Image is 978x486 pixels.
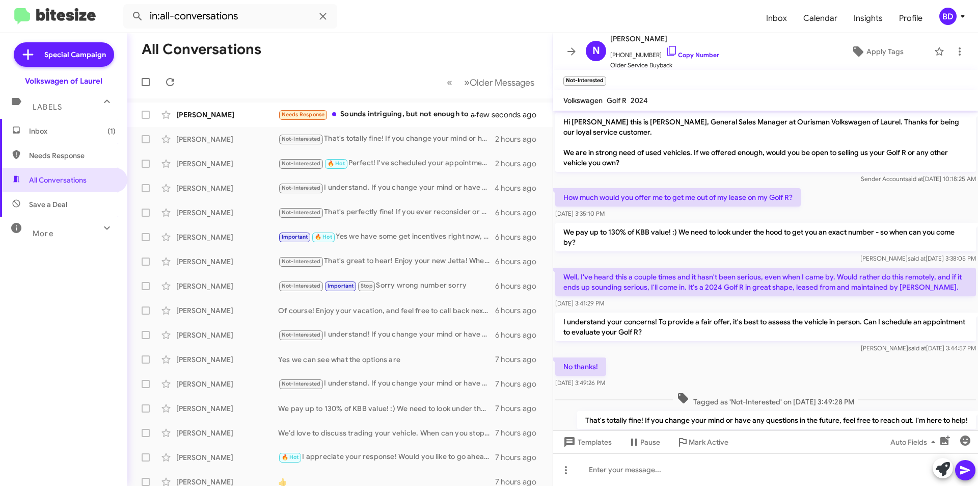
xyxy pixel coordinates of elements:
[495,281,545,291] div: 6 hours ago
[278,255,495,267] div: That's great to hear! Enjoy your new Jetta! When you're ready for another vehicle, just reach out...
[282,454,299,461] span: 🔥 Hot
[495,403,545,414] div: 7 hours ago
[176,330,278,340] div: [PERSON_NAME]
[176,159,278,169] div: [PERSON_NAME]
[29,199,67,210] span: Save a Deal
[640,433,660,451] span: Pause
[278,378,495,390] div: I understand. If you change your mind or have any questions, feel free to reach out. Have a great...
[555,313,976,341] p: I understand your concerns! To provide a fair offer, it's best to assess the vehicle in person. C...
[176,232,278,242] div: [PERSON_NAME]
[846,4,891,33] a: Insights
[931,8,967,25] button: BD
[33,103,62,112] span: Labels
[495,428,545,438] div: 7 hours ago
[555,379,605,387] span: [DATE] 3:49:26 PM
[861,175,976,183] span: Sender Account [DATE] 10:18:25 AM
[607,96,627,105] span: Golf R
[825,42,929,61] button: Apply Tags
[282,209,321,216] span: Not-Interested
[458,72,540,93] button: Next
[176,379,278,389] div: [PERSON_NAME]
[278,182,495,194] div: I understand. If you change your mind or have questions in the future, feel free to reach out. We...
[447,76,452,89] span: «
[315,234,332,240] span: 🔥 Hot
[176,428,278,438] div: [PERSON_NAME]
[29,150,116,161] span: Needs Response
[278,280,495,292] div: Sorry wrong number sorry
[860,254,976,262] span: [PERSON_NAME] [DATE] 3:38:05 PM
[176,354,278,365] div: [PERSON_NAME]
[107,126,116,136] span: (1)
[176,281,278,291] div: [PERSON_NAME]
[33,229,53,238] span: More
[689,433,728,451] span: Mark Active
[176,208,278,218] div: [PERSON_NAME]
[282,160,321,167] span: Not-Interested
[561,433,612,451] span: Templates
[555,210,605,217] span: [DATE] 3:35:10 PM
[673,392,858,407] span: Tagged as 'Not-Interested' on [DATE] 3:49:28 PM
[666,51,719,59] a: Copy Number
[495,134,545,144] div: 2 hours ago
[563,96,603,105] span: Volkswagen
[483,110,545,120] div: a few seconds ago
[908,254,926,262] span: said at
[890,433,939,451] span: Auto Fields
[470,77,534,88] span: Older Messages
[278,231,495,243] div: Yes we have some get incentives right now, when can you make it in?
[328,160,345,167] span: 🔥 Hot
[282,331,321,338] span: Not-Interested
[495,330,545,340] div: 6 hours ago
[908,344,926,352] span: said at
[795,4,846,33] a: Calendar
[577,411,976,429] p: That's totally fine! If you change your mind or have any questions in the future, feel free to re...
[176,110,278,120] div: [PERSON_NAME]
[328,283,354,289] span: Important
[495,305,545,316] div: 6 hours ago
[610,33,719,45] span: [PERSON_NAME]
[278,428,495,438] div: We’d love to discuss trading your vehicle. When can you stop by to have it evaluated?
[278,305,495,316] div: Of course! Enjoy your vacation, and feel free to call back next week when you're ready to discuss...
[441,72,458,93] button: Previous
[610,60,719,70] span: Older Service Buyback
[866,42,904,61] span: Apply Tags
[758,4,795,33] a: Inbox
[495,208,545,218] div: 6 hours ago
[495,379,545,389] div: 7 hours ago
[592,43,600,59] span: N
[25,76,102,86] div: Volkswagen of Laurel
[464,76,470,89] span: »
[610,45,719,60] span: [PHONE_NUMBER]
[495,354,545,365] div: 7 hours ago
[278,451,495,463] div: I appreciate your response! Would you like to go ahead and book an appointment for either [DATE] ...
[555,188,801,207] p: How much would you offer me to get me out of my lease on my Golf R?
[278,109,483,120] div: Sounds intriguing, but not enough to miss out on an entire day of work. It sounds like I'd be a w...
[668,433,737,451] button: Mark Active
[123,4,337,29] input: Search
[278,207,495,218] div: That's perfectly fine! If you ever reconsider or want to know more about vehicle buying, feel fre...
[176,452,278,463] div: [PERSON_NAME]
[282,111,325,118] span: Needs Response
[278,403,495,414] div: We pay up to 130% of KBB value! :) We need to look under the hood to get you an exact number - so...
[555,113,976,172] p: Hi [PERSON_NAME] this is [PERSON_NAME], General Sales Manager at Ourisman Volkswagen of Laurel. T...
[29,126,116,136] span: Inbox
[176,403,278,414] div: [PERSON_NAME]
[282,234,308,240] span: Important
[861,344,976,352] span: [PERSON_NAME] [DATE] 3:44:57 PM
[495,183,545,193] div: 4 hours ago
[555,299,604,307] span: [DATE] 3:41:29 PM
[282,185,321,191] span: Not-Interested
[29,175,87,185] span: All Conversations
[142,41,261,58] h1: All Conversations
[282,380,321,387] span: Not-Interested
[495,452,545,463] div: 7 hours ago
[278,329,495,341] div: I understand! If you change your mind or have any questions in the future, feel free to reach out...
[176,257,278,267] div: [PERSON_NAME]
[495,159,545,169] div: 2 hours ago
[555,268,976,296] p: Well, I've heard this a couple times and it hasn't been serious, even when I came by. Would rathe...
[891,4,931,33] a: Profile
